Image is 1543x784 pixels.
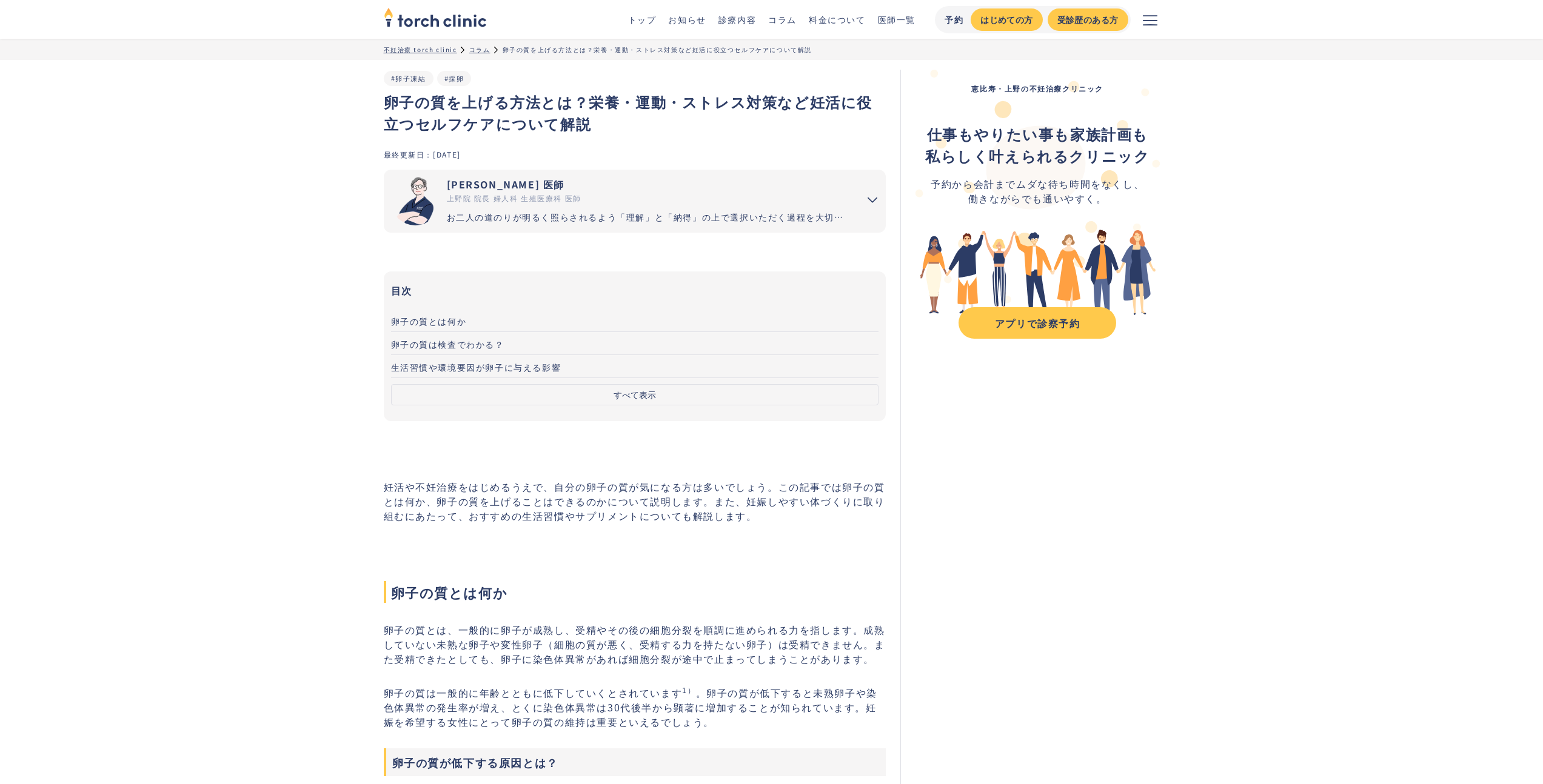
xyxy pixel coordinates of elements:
a: トップ [628,13,657,25]
p: 卵子の質とは、一般的に卵子が成熟し、受精やその後の細胞分裂を順調に進められる力を指します。成熟していない未熟な卵子や変性卵子（細胞の質が悪く、受精する力を持たない卵子）は受精できません。また受精... [384,622,886,666]
div: ‍ ‍ [925,123,1150,167]
h3: 目次 [391,281,879,299]
img: torch clinic [384,4,487,30]
summary: 市山 卓彦 [PERSON_NAME] 医師 上野院 院長 婦人科 生殖医療科 医師 お二人の道のりが明るく照らされるよう「理解」と「納得」の上で選択いただく過程を大切にしています。エビデンスに... [384,170,886,233]
div: 予約から会計までムダな待ち時間をなくし、 働きながらでも通いやすく。 [925,176,1150,205]
a: はじめての方 [971,8,1042,31]
div: はじめての方 [980,13,1033,26]
div: [PERSON_NAME] 医師 [447,177,850,191]
h3: 卵子の質が低下する原因とは？ [384,748,886,776]
a: 受診歴のある方 [1048,8,1128,31]
sup: 1） [682,685,695,695]
a: #採卵 [444,73,464,83]
a: 料金について [809,13,866,25]
a: お知らせ [668,13,706,25]
div: お二人の道のりが明るく照らされるよう「理解」と「納得」の上で選択いただく過程を大切にしています。エビデンスに基づいた高水準の医療提供により「幸せな家族計画の実現」をお手伝いさせていただきます。 [447,211,850,224]
span: 生活習慣や環境要因が卵子に与える影響 [391,361,561,373]
ul: パンくずリスト [384,45,1160,54]
div: 上野院 院長 婦人科 生殖医療科 医師 [447,193,850,204]
strong: 恵比寿・上野の不妊治療クリニック [971,83,1103,93]
a: home [384,8,487,30]
img: 市山 卓彦 [391,177,440,225]
a: 医師一覧 [878,13,915,25]
span: 卵子の質とは何か [384,581,886,603]
a: アプリで診察予約 [959,307,1116,339]
a: #卵子凍結 [391,73,426,83]
div: 最終更新日： [384,149,433,159]
span: 卵子の質とは何か [391,315,467,327]
div: 卵子の質を上げる方法とは？栄養・運動・ストレス対策など妊活に役立つセルフケアについて解説 [503,45,812,54]
h1: 卵子の質を上げる方法とは？栄養・運動・ストレス対策など妊活に役立つセルフケアについて解説 [384,91,886,135]
a: コラム [768,13,797,25]
div: 受診歴のある方 [1057,13,1119,26]
a: コラム [469,45,490,54]
p: 卵子の質は一般的に年齢とともに低下していくとされています 。卵子の質が低下すると未熟卵子や染色体異常の発生率が増え、とくに染色体異常は30代後半から顕著に増加することが知られています。妊娠を希望... [384,685,886,729]
div: [DATE] [433,149,461,159]
div: 予約 [945,13,963,26]
div: アプリで診察予約 [969,316,1105,330]
strong: 仕事もやりたい事も家族計画も [927,123,1148,144]
a: 卵子の質は検査でわかる？ [391,332,879,355]
a: [PERSON_NAME] 医師 上野院 院長 婦人科 生殖医療科 医師 お二人の道のりが明るく照らされるよう「理解」と「納得」の上で選択いただく過程を大切にしています。エビデンスに基づいた高水... [384,170,850,233]
a: 診療内容 [718,13,756,25]
strong: 私らしく叶えられるクリニック [925,145,1150,166]
span: 卵子の質は検査でわかる？ [391,338,504,350]
p: 妊活や不妊治療をはじめるうえで、自分の卵子の質が気になる方は多いでしょう。この記事では卵子の質とは何か、卵子の質を上げることはできるのかについて説明します。また、妊娠しやすい体づくりに取り組むに... [384,479,886,523]
a: 不妊治療 torch clinic [384,45,457,54]
a: 卵子の質とは何か [391,309,879,332]
button: すべて表示 [391,384,879,405]
a: 生活習慣や環境要因が卵子に与える影響 [391,355,879,378]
